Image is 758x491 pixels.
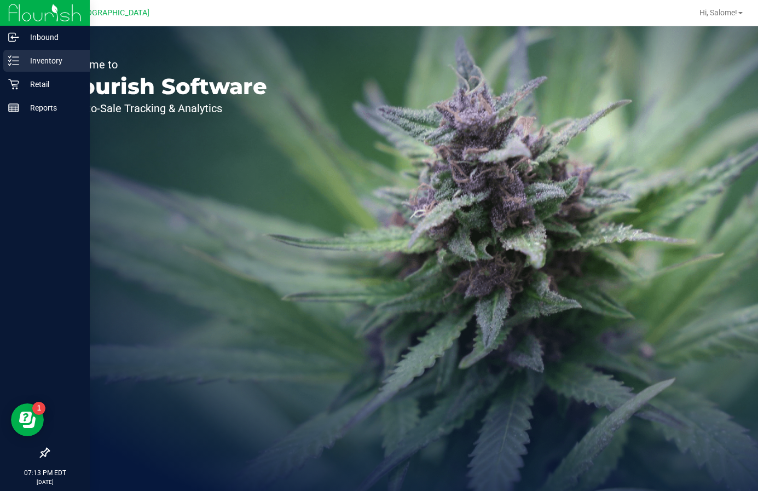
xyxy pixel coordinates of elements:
[8,55,19,66] inline-svg: Inventory
[59,59,267,70] p: Welcome to
[8,32,19,43] inline-svg: Inbound
[5,468,85,478] p: 07:13 PM EDT
[5,478,85,486] p: [DATE]
[32,402,45,415] iframe: Resource center unread badge
[19,54,85,67] p: Inventory
[11,403,44,436] iframe: Resource center
[19,31,85,44] p: Inbound
[699,8,737,17] span: Hi, Salome!
[59,103,267,114] p: Seed-to-Sale Tracking & Analytics
[74,8,149,18] span: [GEOGRAPHIC_DATA]
[19,78,85,91] p: Retail
[8,102,19,113] inline-svg: Reports
[59,76,267,97] p: Flourish Software
[19,101,85,114] p: Reports
[8,79,19,90] inline-svg: Retail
